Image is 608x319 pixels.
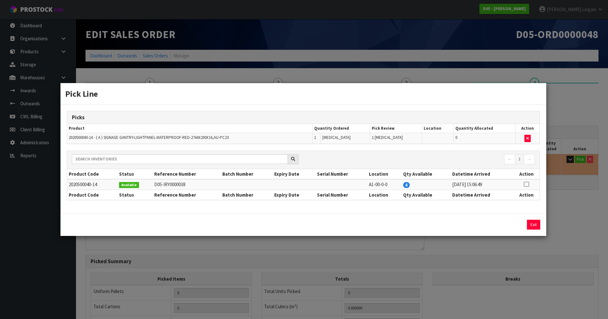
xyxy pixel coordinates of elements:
[504,154,515,164] a: ←
[402,169,451,179] th: Qty Available
[516,124,540,133] th: Action
[367,179,402,190] td: A1-00-0-0
[451,190,513,200] th: Datetime Arrived
[153,190,221,200] th: Reference Number
[403,182,410,188] span: 6
[67,124,313,133] th: Product
[117,169,152,179] th: Status
[314,135,316,140] span: 1
[515,154,524,164] a: 1
[72,154,288,164] input: Search inventories
[370,124,422,133] th: Pick Review
[455,135,457,140] span: 0
[372,135,403,140] span: 1 [MEDICAL_DATA]
[322,135,351,140] span: [MEDICAL_DATA]
[221,169,273,179] th: Batch Number
[402,190,451,200] th: Qty Available
[153,169,221,179] th: Reference Number
[527,220,540,230] button: Exit
[454,124,516,133] th: Quantity Allocated
[67,179,117,190] td: 2020500040-14
[119,182,139,188] span: Available
[313,124,370,133] th: Quantity Ordered
[65,88,541,100] h3: Pick Line
[273,190,315,200] th: Expiry Date
[315,169,367,179] th: Serial Number
[422,124,454,133] th: Location
[308,154,535,165] nav: Page navigation
[153,179,221,190] td: D05-IRY0000038
[367,169,402,179] th: Location
[221,190,273,200] th: Batch Number
[117,190,152,200] th: Status
[513,169,540,179] th: Action
[524,154,535,164] a: →
[451,179,513,190] td: [DATE] 15:06:49
[69,135,229,140] span: 2020500040-14 - ( A ) SIGNAGE GANTRY-LIGHTPANEL-WATERPROOF-RED-2744X200X16,AU-PC23
[315,190,367,200] th: Serial Number
[513,190,540,200] th: Action
[273,169,315,179] th: Expiry Date
[67,190,117,200] th: Product Code
[72,114,535,120] h3: Picks
[367,190,402,200] th: Location
[67,169,117,179] th: Product Code
[451,169,513,179] th: Datetime Arrived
